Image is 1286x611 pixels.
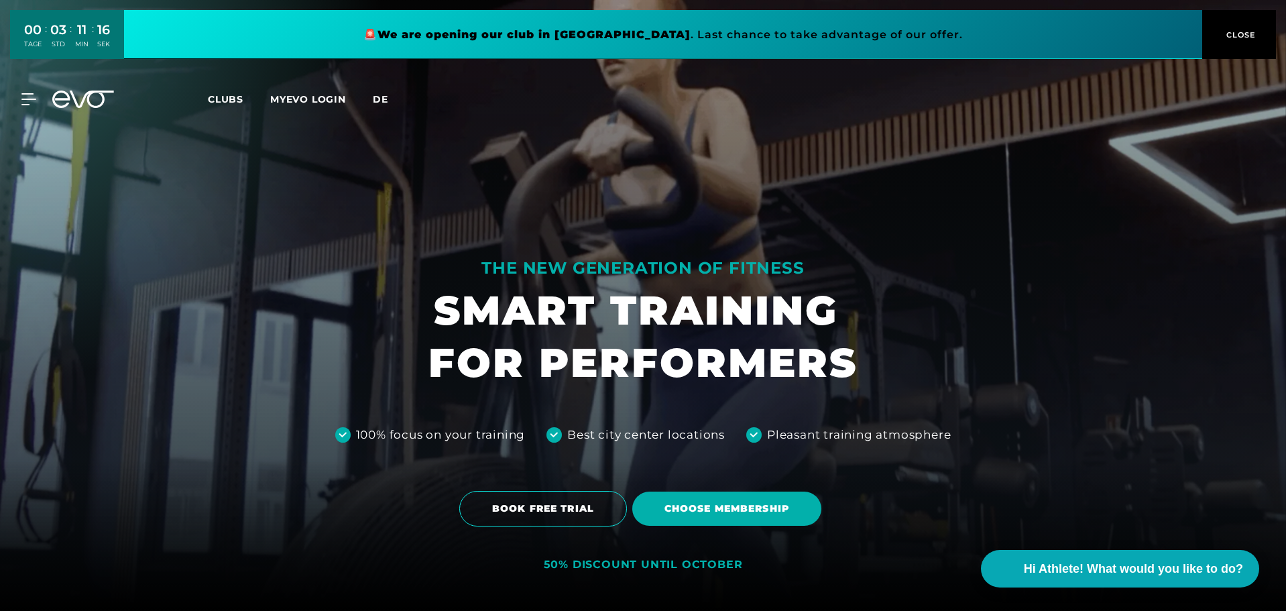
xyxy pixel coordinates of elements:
[428,284,858,389] h1: SMART TRAINING FOR PERFORMERS
[24,40,42,49] div: TAGE
[492,502,594,516] span: BOOK FREE TRIAL
[270,93,346,105] a: MYEVO LOGIN
[208,93,270,105] a: Clubs
[92,21,94,57] div: :
[373,93,388,105] span: de
[356,427,526,444] div: 100% focus on your training
[981,550,1259,588] button: Hi Athlete! What would you like to do?
[459,481,632,537] a: BOOK FREE TRIAL
[1024,560,1243,578] span: Hi Athlete! What would you like to do?
[24,20,42,40] div: 00
[664,502,789,516] span: Choose membership
[50,40,66,49] div: STD
[70,21,72,57] div: :
[567,427,725,444] div: Best city center locations
[767,427,951,444] div: Pleasant training atmosphere
[373,92,404,107] a: de
[97,20,110,40] div: 16
[1223,29,1256,41] span: CLOSE
[50,20,66,40] div: 03
[1202,10,1276,59] button: CLOSE
[75,40,89,49] div: MIN
[428,258,858,279] div: THE NEW GENERATION OF FITNESS
[208,93,243,105] span: Clubs
[632,482,827,536] a: Choose membership
[75,20,89,40] div: 11
[45,21,47,57] div: :
[544,558,743,572] div: 50% DISCOUNT UNTIL OCTOBER
[97,40,110,49] div: SEK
